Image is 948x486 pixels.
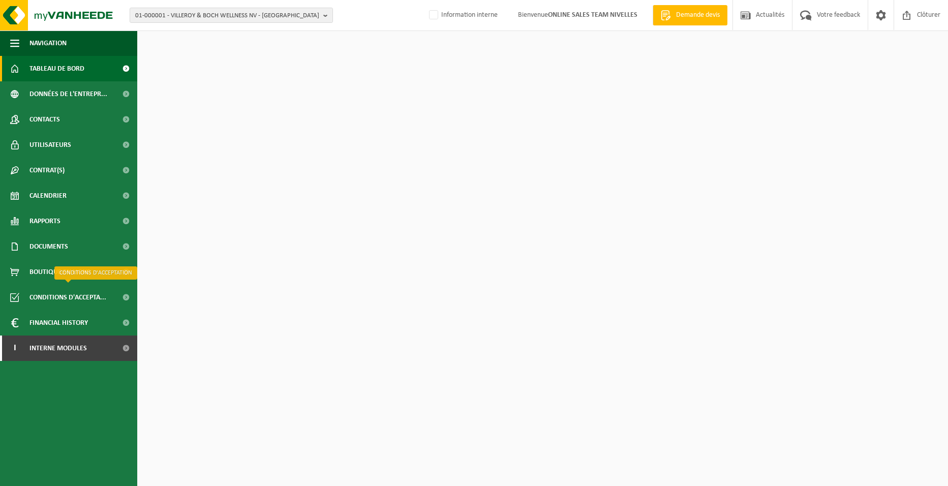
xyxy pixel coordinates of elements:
[29,132,71,158] span: Utilisateurs
[674,10,722,20] span: Demande devis
[29,56,84,81] span: Tableau de bord
[29,81,107,107] span: Données de l'entrepr...
[653,5,727,25] a: Demande devis
[29,183,67,208] span: Calendrier
[10,336,19,361] span: I
[130,8,333,23] button: 01-000001 - VILLEROY & BOCH WELLNESS NV - [GEOGRAPHIC_DATA]
[29,259,90,285] span: Boutique en ligne
[548,11,637,19] strong: ONLINE SALES TEAM NIVELLES
[29,234,68,259] span: Documents
[427,8,498,23] label: Information interne
[29,107,60,132] span: Contacts
[29,285,106,310] span: Conditions d'accepta...
[29,31,67,56] span: Navigation
[29,336,87,361] span: Interne modules
[29,158,65,183] span: Contrat(s)
[29,310,88,336] span: Financial History
[29,208,60,234] span: Rapports
[135,8,319,23] span: 01-000001 - VILLEROY & BOCH WELLNESS NV - [GEOGRAPHIC_DATA]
